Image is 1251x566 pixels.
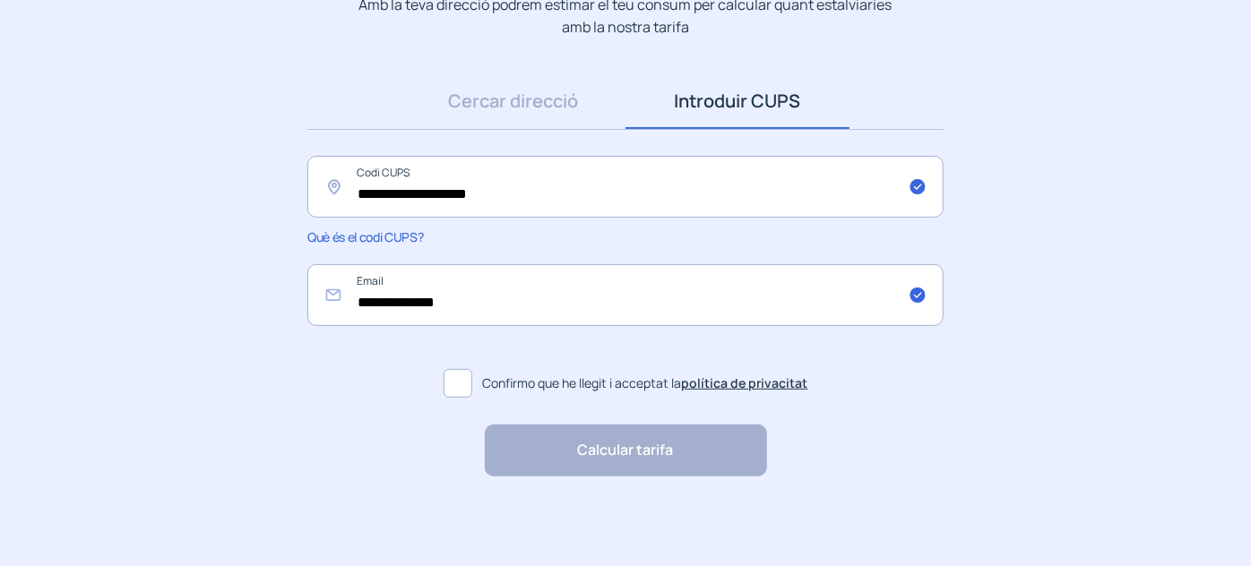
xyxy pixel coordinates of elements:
a: Cercar direcció [401,73,625,129]
a: Introduir CUPS [625,73,850,129]
a: política de privacitat [682,374,808,391]
span: Confirmo que he llegit i acceptat la [483,373,808,393]
span: Què és el codi CUPS? [307,228,423,245]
